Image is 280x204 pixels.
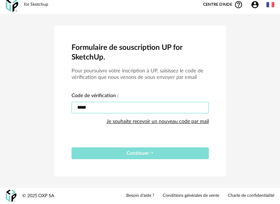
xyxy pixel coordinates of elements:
h2: Formulaire de souscription UP for SketchUp. [72,43,209,62]
span: Help Circle Outline icon [234,0,243,9]
span: Account Circle icon [251,0,262,9]
div: © 2025 OXP SA [22,193,54,199]
div: Je souhaite recevoir un nouveau code par mail [107,114,209,129]
img: OXP [6,190,16,202]
span: Continuer [127,151,154,156]
a: Charte de confidentialité [228,193,274,199]
a: Besoin d'aide ? [126,193,154,199]
div: for Sketchup [24,2,48,8]
label: Code de vérification : [72,93,119,100]
h3: Pour poursuivre votre inscription à UP, saisissez le code de vérification que nous venons de vous... [72,68,209,81]
img: fr [266,1,274,9]
span: Account Circle icon [251,0,259,9]
button: Continuer [72,147,209,159]
span: Centre d'aideHelp Circle Outline icon [203,0,243,9]
a: Conditions générales de vente [163,193,219,199]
